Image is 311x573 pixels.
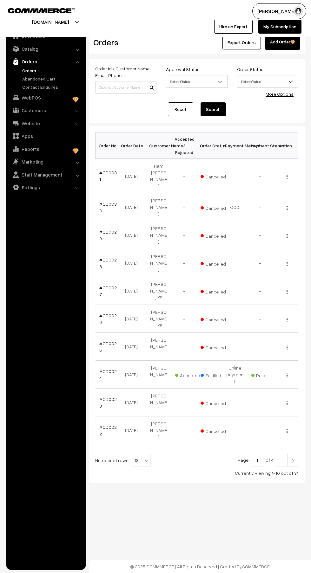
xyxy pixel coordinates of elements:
[95,470,298,476] div: Currently viewing 1-10 out of 31
[248,277,273,305] td: -
[121,361,146,389] td: [DATE]
[201,231,232,239] span: Cancelled
[252,3,306,19] button: [PERSON_NAME]
[287,373,288,377] img: Menu
[95,457,129,464] span: Number of rows
[146,132,171,159] th: Customer Name
[121,132,146,159] th: Order Date
[248,221,273,249] td: -
[201,172,232,180] span: Cancelled
[171,333,197,361] td: -
[99,313,117,325] a: #OD0026
[171,416,197,444] td: -
[10,14,91,30] button: [DOMAIN_NAME]
[237,66,263,73] label: Order Status
[287,206,288,210] img: Menu
[121,277,146,305] td: [DATE]
[8,143,83,155] a: Reports
[146,159,171,193] td: Ram [PERSON_NAME]
[266,457,274,463] span: of 4
[96,132,121,159] th: Order No
[201,398,232,407] span: Cancelled
[166,76,227,87] span: Select Status
[146,221,171,249] td: [PERSON_NAME]
[8,92,83,103] a: WebPOS
[248,416,273,444] td: -
[121,416,146,444] td: [DATE]
[8,8,75,13] img: COMMMERCE
[251,370,283,379] span: Paid
[146,361,171,389] td: [PERSON_NAME]
[146,277,171,305] td: [PERSON_NAME] KS
[166,75,227,88] span: Select Status
[248,305,273,333] td: -
[238,457,248,463] span: Page
[146,416,171,444] td: [PERSON_NAME]
[175,370,207,379] span: Accepted
[8,169,83,180] a: Staff Management
[21,75,83,82] a: Abandoned Cart
[8,43,83,55] a: Catalog
[8,130,83,142] a: Apps
[258,20,301,34] a: My Subscription
[121,249,146,277] td: [DATE]
[201,287,232,295] span: Cancelled
[146,333,171,361] td: [PERSON_NAME]
[287,262,288,266] img: Menu
[248,159,273,193] td: -
[171,159,197,193] td: -
[99,396,117,409] a: #OD0023
[287,175,288,179] img: Menu
[99,369,117,381] a: #OD0024
[99,257,117,269] a: #OD0028
[287,429,288,433] img: Menu
[99,170,117,182] a: #OD0031
[287,290,288,294] img: Menu
[146,249,171,277] td: [PERSON_NAME]
[132,454,150,467] span: 10
[121,159,146,193] td: [DATE]
[171,193,197,221] td: -
[290,459,296,463] img: Right
[99,424,117,436] a: #OD0022
[146,305,171,333] td: [PERSON_NAME] KS
[121,333,146,361] td: [DATE]
[201,259,232,267] span: Cancelled
[21,84,83,90] a: Contact Enquires
[121,305,146,333] td: [DATE]
[121,193,146,221] td: [DATE]
[265,35,300,50] a: Add Order
[201,315,232,323] span: Cancelled
[287,401,288,405] img: Menu
[201,426,232,435] span: Cancelled
[201,203,232,211] span: Cancelled
[99,285,117,297] a: #OD0027
[93,37,156,47] h2: Orders
[8,182,83,193] a: Settings
[201,370,232,379] span: Fulfilled
[171,249,197,277] td: -
[214,20,253,34] a: Hire an Expert
[99,341,117,353] a: #OD0025
[201,343,232,351] span: Cancelled
[171,305,197,333] td: -
[222,35,261,49] button: Export Orders
[197,132,222,159] th: Order Status
[273,132,298,159] th: Action
[294,6,303,16] img: user
[287,345,288,350] img: Menu
[222,361,248,389] td: Online payment
[121,389,146,416] td: [DATE]
[132,454,151,467] span: 10
[171,277,197,305] td: -
[248,193,273,221] td: -
[8,105,83,116] a: Customers
[8,118,83,129] a: Website
[287,234,288,238] img: Menu
[248,132,273,159] th: Payment Status
[8,56,83,67] a: Orders
[99,229,117,241] a: #OD0029
[146,389,171,416] td: [PERSON_NAME]
[146,193,171,221] td: [PERSON_NAME]
[166,66,200,73] label: Approval Status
